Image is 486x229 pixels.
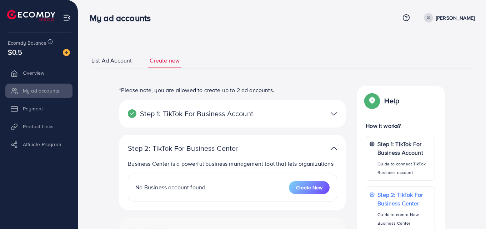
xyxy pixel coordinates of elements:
img: Popup guide [366,94,379,107]
img: image [63,49,70,56]
span: Create new [150,56,180,65]
span: Create New [296,184,322,191]
a: [PERSON_NAME] [421,13,475,23]
span: No Business account found [135,183,205,191]
p: Step 2: TikTok For Business Center [377,190,431,208]
p: Guide to create New Business Center [377,210,431,228]
span: $0.5 [8,47,22,57]
p: *Please note, you are allowed to create up to 2 ad accounts. [119,86,346,94]
img: logo [7,10,55,21]
span: List Ad Account [91,56,132,65]
button: Create New [289,181,330,194]
img: TikTok partner [331,109,337,119]
img: TikTok partner [331,143,337,154]
p: How it works? [366,121,435,130]
p: [PERSON_NAME] [436,14,475,22]
p: Help [384,96,399,105]
p: Step 1: TikTok For Business Account [128,109,264,118]
p: Guide to connect TikTok Business account [377,160,431,177]
h3: My ad accounts [90,13,156,23]
span: Ecomdy Balance [8,39,46,46]
img: menu [63,14,71,22]
p: Step 2: TikTok For Business Center [128,144,264,153]
p: Step 1: TikTok For Business Account [377,140,431,157]
p: Business Center is a powerful business management tool that lets organizations [128,159,337,168]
